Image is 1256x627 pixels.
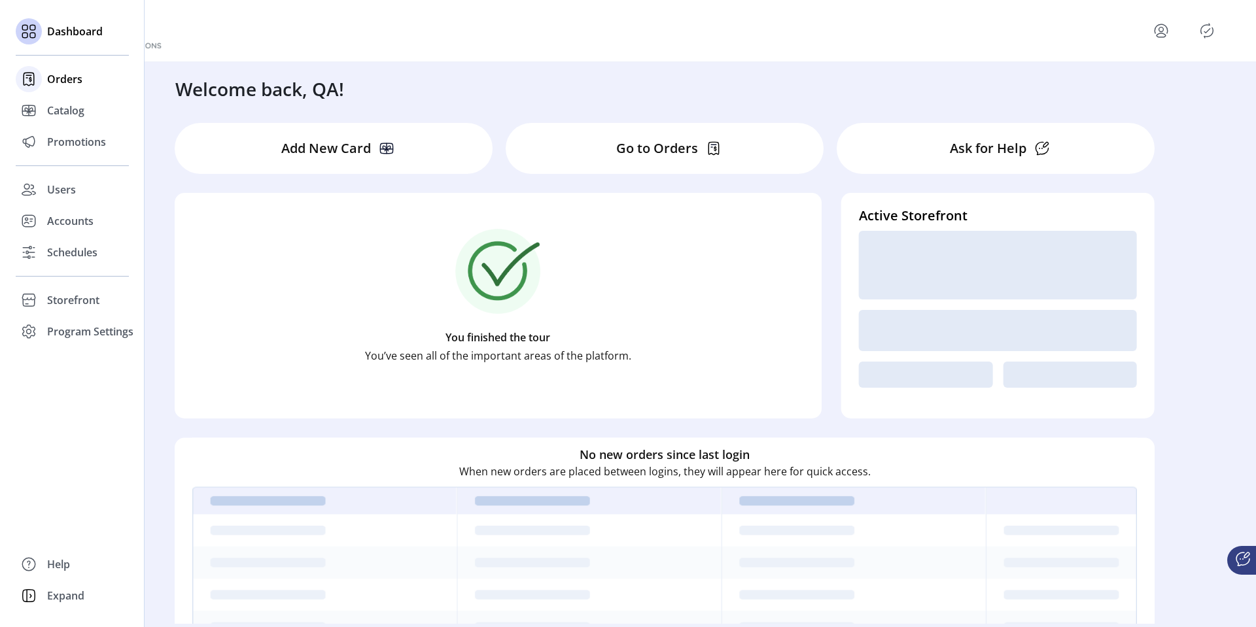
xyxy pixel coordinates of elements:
p: Add New Card [281,139,371,158]
p: Go to Orders [616,139,698,158]
span: Catalog [47,103,84,118]
span: Promotions [47,134,106,150]
span: Dashboard [47,24,103,39]
span: Schedules [47,245,97,260]
span: Program Settings [47,324,133,339]
h3: Welcome back, QA! [175,75,344,103]
p: You finished the tour [445,330,550,345]
p: You’ve seen all of the important areas of the platform. [365,348,631,364]
span: Help [47,556,70,572]
span: Expand [47,588,84,603]
span: Orders [47,71,82,87]
span: Accounts [47,213,94,229]
h4: Active Storefront [859,206,1137,226]
p: When new orders are placed between logins, they will appear here for quick access. [459,464,871,479]
h6: No new orders since last login [580,446,750,464]
button: menu [1151,20,1172,41]
span: Storefront [47,292,99,308]
button: Publisher Panel [1196,20,1217,41]
p: Ask for Help [950,139,1026,158]
span: Users [47,182,76,197]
